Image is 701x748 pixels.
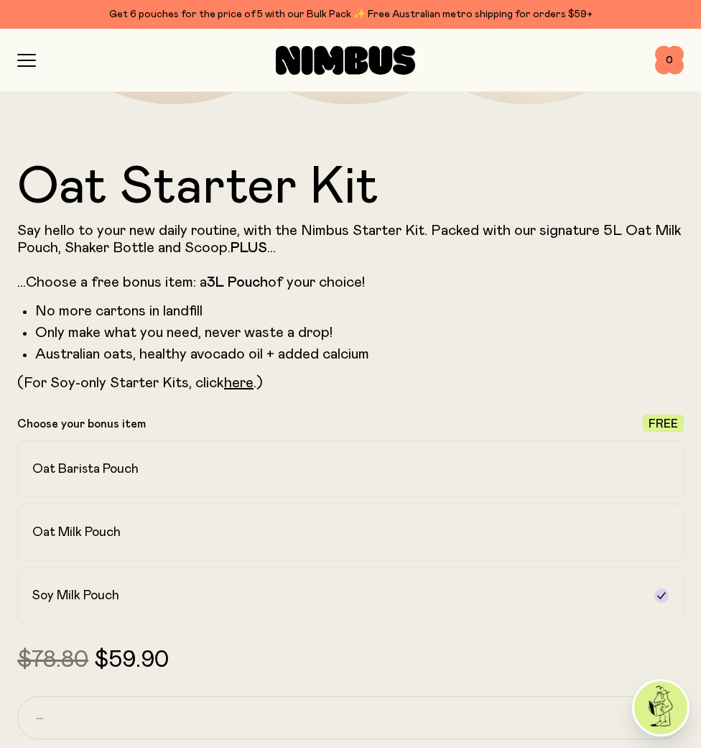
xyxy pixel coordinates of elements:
h2: Soy Milk Pouch [32,587,119,604]
a: here [224,376,254,390]
strong: Pouch [228,275,268,290]
span: Free [649,418,678,430]
div: Get 6 pouches for the price of 5 with our Bulk Pack ✨ Free Australian metro shipping for orders $59+ [17,6,684,23]
p: Say hello to your new daily routine, with the Nimbus Starter Kit. Packed with our signature 5L Oa... [17,222,684,291]
li: Only make what you need, never waste a drop! [35,324,684,341]
h2: Oat Milk Pouch [32,524,121,541]
h1: Oat Starter Kit [17,162,684,213]
h2: Oat Barista Pouch [32,461,139,478]
p: (For Soy-only Starter Kits, click .) [17,374,684,392]
strong: PLUS [231,241,267,255]
li: No more cartons in landfill [35,303,684,320]
span: $59.90 [94,649,169,672]
li: Australian oats, healthy avocado oil + added calcium [35,346,684,363]
span: $78.80 [17,649,88,672]
button: 0 [655,46,684,75]
p: Choose your bonus item [17,417,146,431]
img: agent [634,681,687,734]
strong: 3L [207,275,224,290]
